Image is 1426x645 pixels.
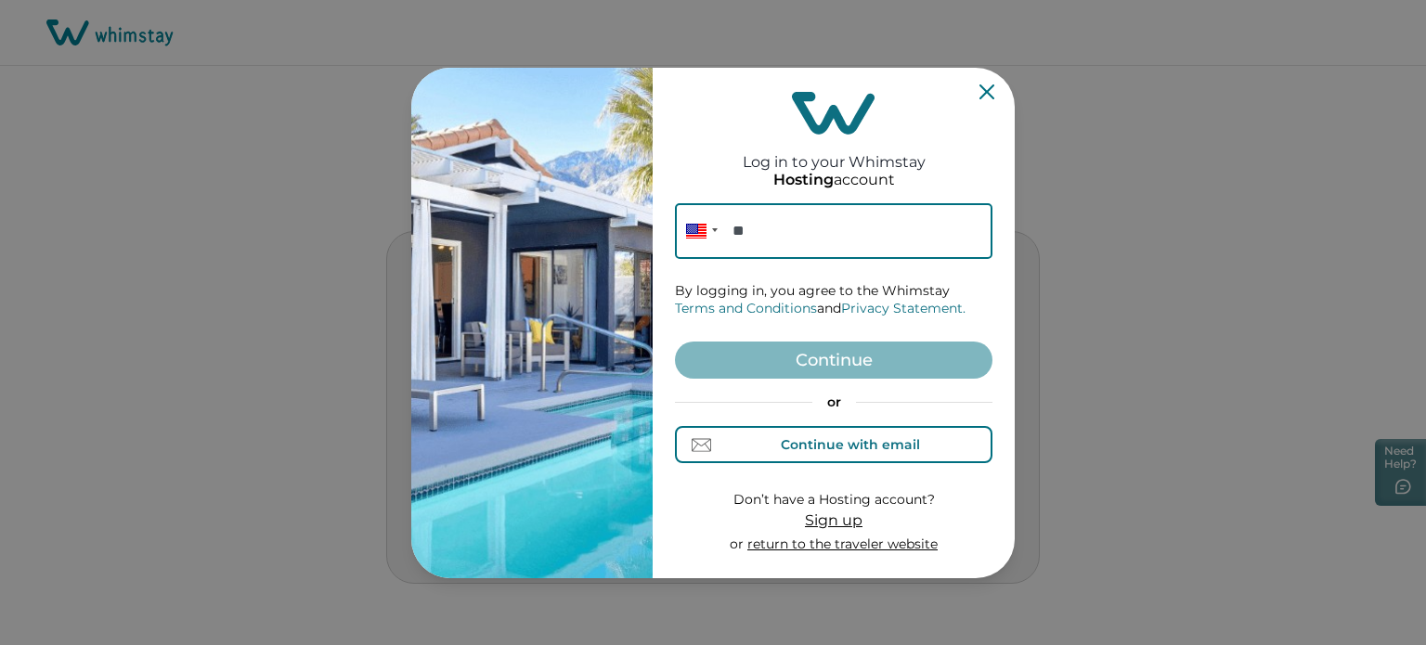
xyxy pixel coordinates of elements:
[675,300,817,316] a: Terms and Conditions
[747,535,938,552] a: return to the traveler website
[675,426,992,463] button: Continue with email
[675,342,992,379] button: Continue
[841,300,966,316] a: Privacy Statement.
[805,511,862,529] span: Sign up
[675,203,723,259] div: United States: + 1
[773,171,895,189] p: account
[792,92,875,135] img: login-logo
[781,437,920,452] div: Continue with email
[675,393,992,412] p: or
[979,84,994,99] button: Close
[773,171,834,189] p: Hosting
[675,282,992,318] p: By logging in, you agree to the Whimstay and
[730,535,938,554] p: or
[411,68,653,578] img: auth-banner
[743,135,926,171] h2: Log in to your Whimstay
[730,491,938,510] p: Don’t have a Hosting account?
